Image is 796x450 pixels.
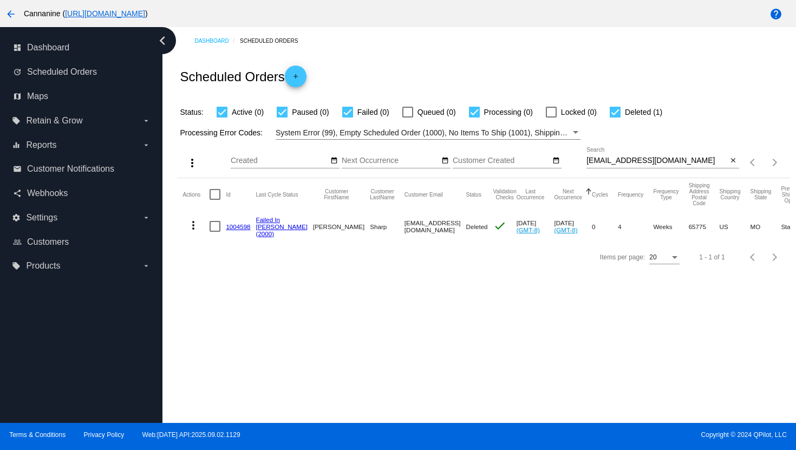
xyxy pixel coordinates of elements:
[370,211,404,242] mat-cell: Sharp
[231,156,328,165] input: Created
[653,211,688,242] mat-cell: Weeks
[13,233,151,251] a: people_outline Customers
[404,191,443,198] button: Change sorting for CustomerEmail
[13,63,151,81] a: update Scheduled Orders
[142,141,151,149] i: arrow_drop_down
[240,32,308,49] a: Scheduled Orders
[13,88,151,105] a: map Maps
[187,219,200,232] mat-icon: more_vert
[256,230,275,237] a: (2000)
[554,226,577,233] a: (GMT-8)
[404,211,466,242] mat-cell: [EMAIL_ADDRESS][DOMAIN_NAME]
[517,211,554,242] mat-cell: [DATE]
[313,188,360,200] button: Change sorting for CustomerFirstName
[600,253,645,261] div: Items per page:
[180,128,263,137] span: Processing Error Codes:
[729,156,737,165] mat-icon: close
[742,246,764,268] button: Previous page
[142,262,151,270] i: arrow_drop_down
[292,106,329,119] span: Paused (0)
[13,165,22,173] i: email
[720,188,741,200] button: Change sorting for ShippingCountry
[26,261,60,271] span: Products
[699,253,725,261] div: 1 - 1 of 1
[12,213,21,222] i: settings
[276,126,580,140] mat-select: Filter by Processing Error Codes
[226,223,250,230] a: 1004598
[12,262,21,270] i: local_offer
[769,8,782,21] mat-icon: help
[84,431,125,439] a: Privacy Policy
[720,211,751,242] mat-cell: US
[493,219,506,232] mat-icon: check
[24,9,148,18] span: Cannanine ( )
[689,182,710,206] button: Change sorting for ShippingPostcode
[586,156,728,165] input: Search
[27,67,97,77] span: Scheduled Orders
[653,188,678,200] button: Change sorting for FrequencyType
[12,141,21,149] i: equalizer
[561,106,597,119] span: Locked (0)
[289,73,302,86] mat-icon: add
[13,160,151,178] a: email Customer Notifications
[27,237,69,247] span: Customers
[180,66,306,87] h2: Scheduled Orders
[649,253,656,261] span: 20
[180,108,204,116] span: Status:
[13,43,22,52] i: dashboard
[592,191,608,198] button: Change sorting for Cycles
[27,188,68,198] span: Webhooks
[742,152,764,173] button: Previous page
[142,213,151,222] i: arrow_drop_down
[466,223,488,230] span: Deleted
[256,191,298,198] button: Change sorting for LastProcessingCycleId
[13,68,22,76] i: update
[313,211,370,242] mat-cell: [PERSON_NAME]
[26,213,57,223] span: Settings
[4,8,17,21] mat-icon: arrow_back
[26,140,56,150] span: Reports
[13,185,151,202] a: share Webhooks
[517,226,540,233] a: (GMT-8)
[750,211,781,242] mat-cell: MO
[517,188,545,200] button: Change sorting for LastOccurrenceUtc
[689,211,720,242] mat-cell: 65775
[618,191,643,198] button: Change sorting for Frequency
[182,178,210,211] mat-header-cell: Actions
[65,9,145,18] a: [URL][DOMAIN_NAME]
[618,211,653,242] mat-cell: 4
[226,191,230,198] button: Change sorting for Id
[466,191,481,198] button: Change sorting for Status
[453,156,550,165] input: Customer Created
[194,32,240,49] a: Dashboard
[592,211,618,242] mat-cell: 0
[142,431,240,439] a: Web:[DATE] API:2025.09.02.1129
[186,156,199,169] mat-icon: more_vert
[764,246,786,268] button: Next page
[407,431,787,439] span: Copyright © 2024 QPilot, LLC
[13,92,22,101] i: map
[728,155,739,167] button: Clear
[552,156,560,165] mat-icon: date_range
[357,106,389,119] span: Failed (0)
[12,116,21,125] i: local_offer
[154,32,171,49] i: chevron_left
[370,188,395,200] button: Change sorting for CustomerLastName
[27,43,69,53] span: Dashboard
[13,189,22,198] i: share
[493,178,517,211] mat-header-cell: Validation Checks
[417,106,456,119] span: Queued (0)
[554,211,592,242] mat-cell: [DATE]
[13,238,22,246] i: people_outline
[342,156,439,165] input: Next Occurrence
[764,152,786,173] button: Next page
[441,156,449,165] mat-icon: date_range
[554,188,582,200] button: Change sorting for NextOccurrenceUtc
[625,106,662,119] span: Deleted (1)
[484,106,533,119] span: Processing (0)
[9,431,66,439] a: Terms & Conditions
[27,164,114,174] span: Customer Notifications
[142,116,151,125] i: arrow_drop_down
[750,188,771,200] button: Change sorting for ShippingState
[27,92,48,101] span: Maps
